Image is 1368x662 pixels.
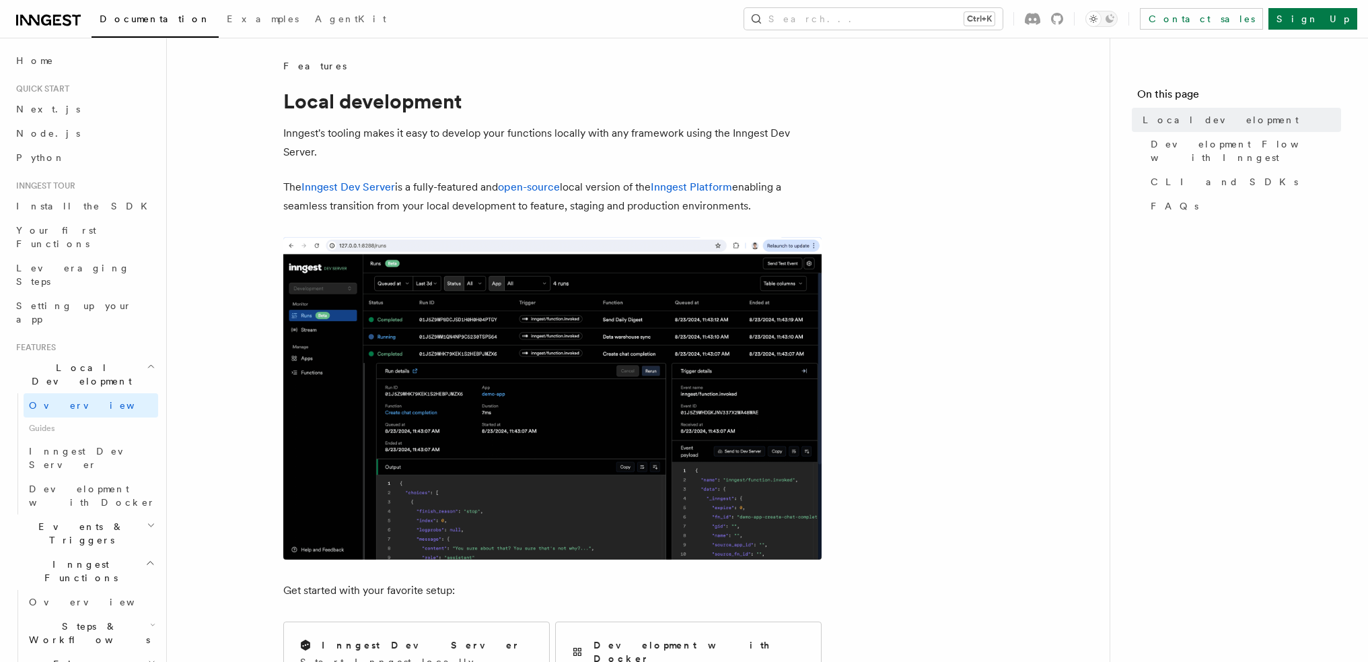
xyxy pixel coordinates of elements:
span: Your first Functions [16,225,96,249]
a: Leveraging Steps [11,256,158,294]
span: Overview [29,597,168,607]
span: Node.js [16,128,80,139]
a: Home [11,48,158,73]
span: Documentation [100,13,211,24]
kbd: Ctrl+K [964,12,995,26]
span: Local Development [11,361,147,388]
span: Setting up your app [16,300,132,325]
a: Overview [24,393,158,418]
div: Local Development [11,393,158,515]
p: The is a fully-featured and local version of the enabling a seamless transition from your local d... [283,178,822,216]
span: Home [16,54,54,67]
a: Setting up your app [11,294,158,331]
a: Overview [24,590,158,614]
span: Leveraging Steps [16,263,130,287]
span: Overview [29,400,168,411]
a: FAQs [1145,194,1341,218]
p: Get started with your favorite setup: [283,581,822,600]
span: Examples [227,13,299,24]
span: Steps & Workflows [24,620,150,647]
a: Development Flow with Inngest [1145,132,1341,170]
span: Local development [1143,113,1299,127]
a: Node.js [11,121,158,145]
button: Inngest Functions [11,552,158,590]
span: Inngest tour [11,180,75,191]
span: Guides [24,418,158,439]
span: Development Flow with Inngest [1151,137,1341,164]
a: Documentation [92,4,219,38]
span: Events & Triggers [11,520,147,547]
button: Toggle dark mode [1085,11,1118,27]
span: Next.js [16,104,80,114]
h4: On this page [1137,86,1341,108]
h1: Local development [283,89,822,113]
span: Install the SDK [16,201,155,211]
a: Local development [1137,108,1341,132]
img: The Inngest Dev Server on the Functions page [283,237,822,560]
a: Python [11,145,158,170]
a: Your first Functions [11,218,158,256]
button: Events & Triggers [11,515,158,552]
a: open-source [498,180,560,193]
span: AgentKit [315,13,386,24]
button: Search...Ctrl+K [744,8,1003,30]
a: Next.js [11,97,158,121]
p: Inngest's tooling makes it easy to develop your functions locally with any framework using the In... [283,124,822,162]
a: Contact sales [1140,8,1263,30]
button: Steps & Workflows [24,614,158,652]
span: Features [283,59,347,73]
span: Development with Docker [29,484,155,508]
h2: Inngest Dev Server [322,638,520,652]
span: Inngest Functions [11,558,145,585]
a: Inngest Dev Server [301,180,395,193]
a: Inngest Platform [651,180,732,193]
a: CLI and SDKs [1145,170,1341,194]
a: Development with Docker [24,477,158,515]
button: Local Development [11,356,158,393]
span: Inngest Dev Server [29,446,144,470]
a: Sign Up [1268,8,1357,30]
span: FAQs [1151,199,1198,213]
a: Examples [219,4,307,36]
a: AgentKit [307,4,394,36]
a: Install the SDK [11,194,158,218]
span: Quick start [11,84,69,94]
span: Features [11,342,56,353]
span: CLI and SDKs [1151,175,1298,189]
a: Inngest Dev Server [24,439,158,477]
span: Python [16,152,65,163]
